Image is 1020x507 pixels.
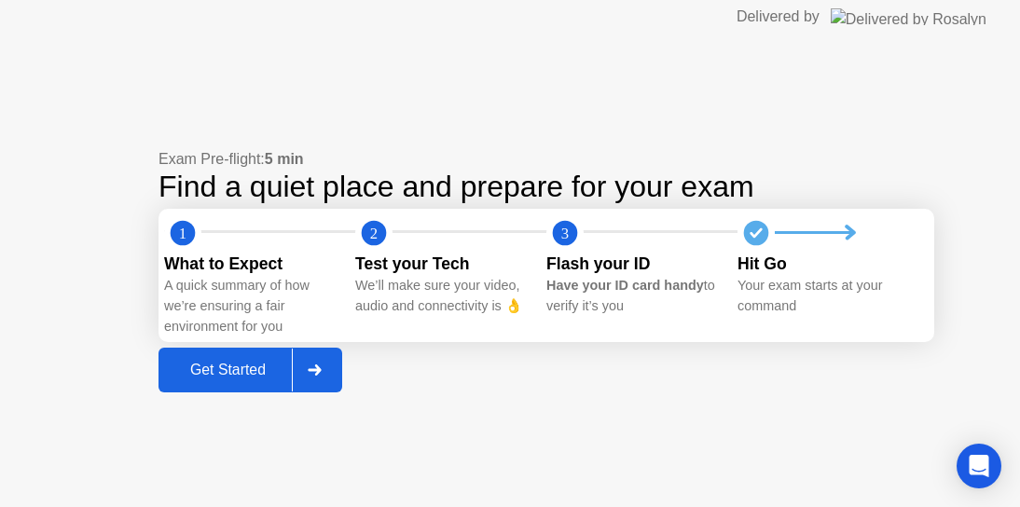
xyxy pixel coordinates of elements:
div: Open Intercom Messenger [957,444,1001,488]
img: Delivered by Rosalyn [831,8,986,25]
text: 3 [561,225,569,242]
div: Delivered by [737,6,820,28]
div: Your exam starts at your command [737,276,914,316]
div: Exam Pre-flight: [159,148,934,171]
div: What to Expect [164,252,340,276]
b: Have your ID card handy [546,278,704,293]
div: Hit Go [737,252,914,276]
div: to verify it’s you [546,276,723,316]
div: Find a quiet place and prepare for your exam [159,171,934,203]
div: Get Started [164,362,292,378]
b: 5 min [265,151,304,167]
text: 2 [370,225,378,242]
div: We’ll make sure your video, audio and connectivity is 👌 [355,276,531,316]
div: A quick summary of how we’re ensuring a fair environment for you [164,276,340,336]
div: Test your Tech [355,252,531,276]
div: Flash your ID [546,252,723,276]
button: Get Started [159,348,342,392]
text: 1 [179,225,186,242]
